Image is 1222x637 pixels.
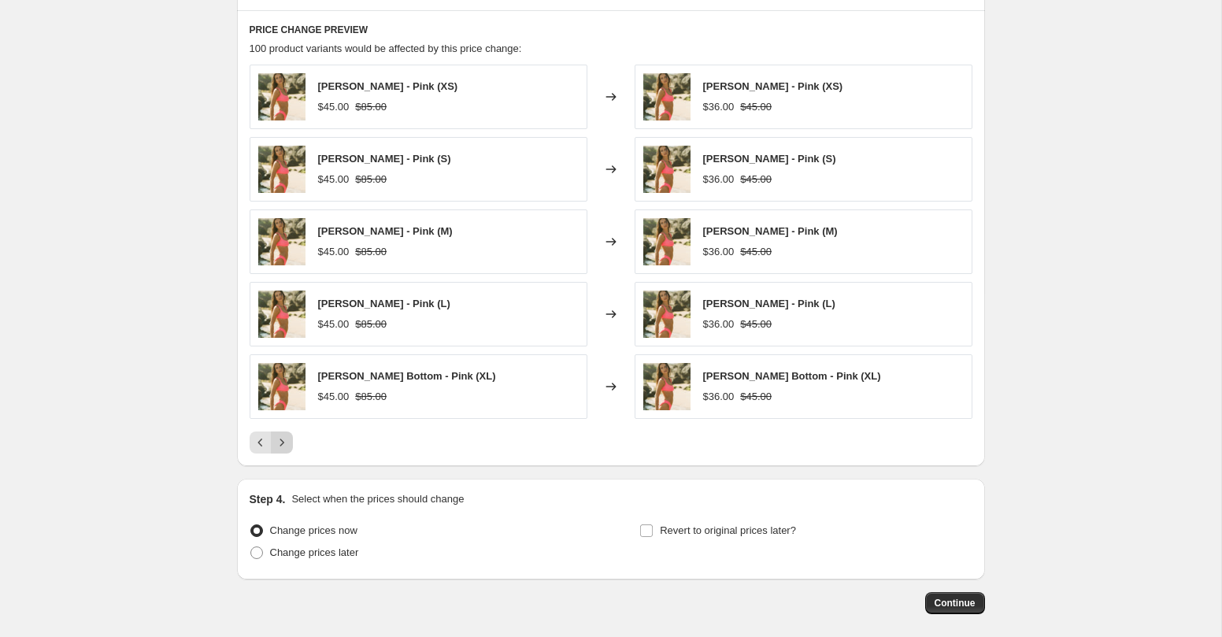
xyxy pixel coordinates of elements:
div: $36.00 [703,172,735,187]
strike: $45.00 [740,389,772,405]
strike: $85.00 [355,244,387,260]
span: [PERSON_NAME] - Pink (L) [703,298,835,309]
button: Next [271,431,293,454]
div: $45.00 [318,317,350,332]
p: Select when the prices should change [291,491,464,507]
span: [PERSON_NAME] Bottom - Pink (XL) [318,370,496,382]
span: Change prices now [270,524,357,536]
strike: $45.00 [740,317,772,332]
strike: $85.00 [355,172,387,187]
img: BabenxMiramar-44_80x.jpg [258,146,305,193]
img: BabenxMiramar-44_80x.jpg [643,146,691,193]
img: BabenxMiramar-44_80x.jpg [643,218,691,265]
span: Change prices later [270,546,359,558]
div: $36.00 [703,389,735,405]
strike: $85.00 [355,317,387,332]
strike: $45.00 [740,99,772,115]
span: [PERSON_NAME] - Pink (XS) [318,80,458,92]
img: BabenxMiramar-44_80x.jpg [643,73,691,120]
nav: Pagination [250,431,293,454]
div: $45.00 [318,244,350,260]
strike: $45.00 [740,244,772,260]
button: Continue [925,592,985,614]
button: Previous [250,431,272,454]
div: $36.00 [703,317,735,332]
div: $36.00 [703,99,735,115]
strike: $85.00 [355,99,387,115]
div: $45.00 [318,172,350,187]
span: [PERSON_NAME] - Pink (S) [703,153,836,165]
div: $45.00 [318,389,350,405]
h2: Step 4. [250,491,286,507]
img: BabenxMiramar-44_80x.jpg [643,363,691,410]
span: Revert to original prices later? [660,524,796,536]
span: Continue [935,597,976,609]
img: BabenxMiramar-44_80x.jpg [258,218,305,265]
img: BabenxMiramar-44_80x.jpg [258,291,305,338]
span: [PERSON_NAME] - Pink (M) [318,225,453,237]
span: [PERSON_NAME] Bottom - Pink (XL) [703,370,881,382]
img: BabenxMiramar-44_80x.jpg [258,73,305,120]
span: 100 product variants would be affected by this price change: [250,43,522,54]
strike: $85.00 [355,389,387,405]
h6: PRICE CHANGE PREVIEW [250,24,972,36]
strike: $45.00 [740,172,772,187]
img: BabenxMiramar-44_80x.jpg [258,363,305,410]
span: [PERSON_NAME] - Pink (M) [703,225,838,237]
span: [PERSON_NAME] - Pink (L) [318,298,450,309]
span: [PERSON_NAME] - Pink (XS) [703,80,843,92]
img: BabenxMiramar-44_80x.jpg [643,291,691,338]
span: [PERSON_NAME] - Pink (S) [318,153,451,165]
div: $36.00 [703,244,735,260]
div: $45.00 [318,99,350,115]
